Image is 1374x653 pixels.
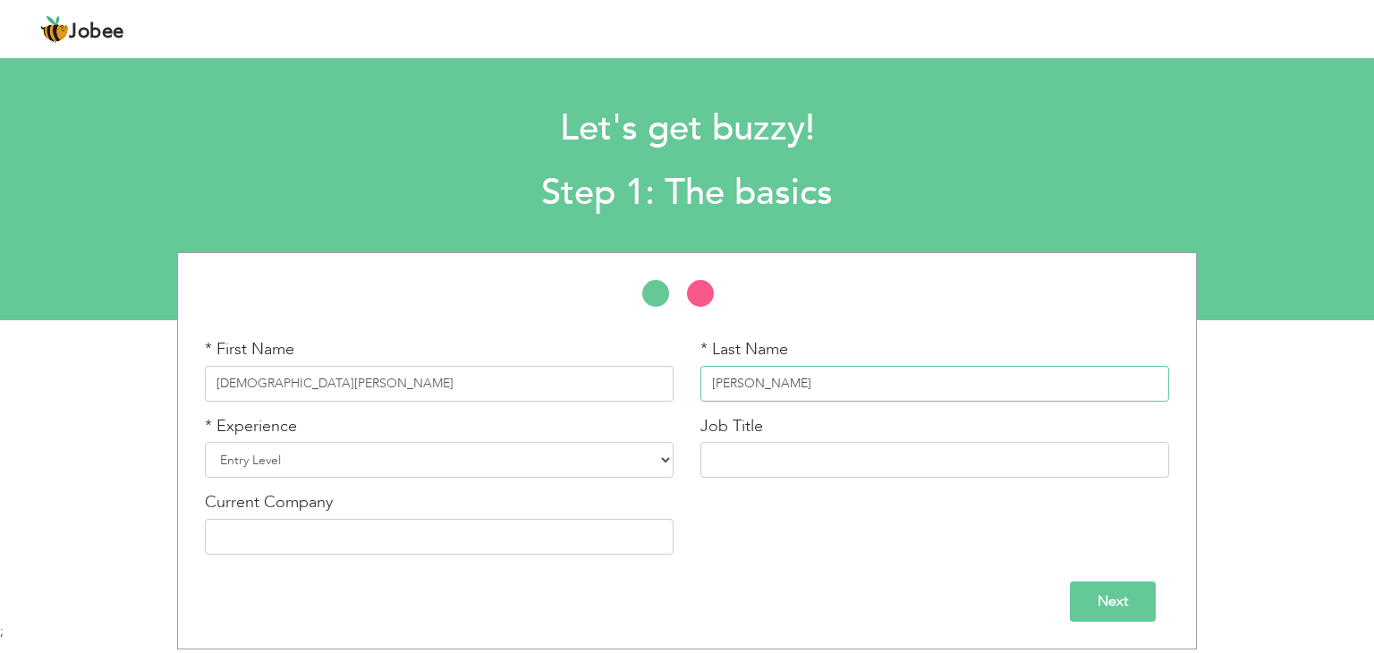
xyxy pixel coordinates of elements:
[205,338,294,361] label: * First Name
[185,170,1189,216] h2: Step 1: The basics
[700,415,763,438] label: Job Title
[205,415,297,438] label: * Experience
[185,106,1189,152] h1: Let's get buzzy!
[1070,581,1156,622] input: Next
[205,491,333,514] label: Current Company
[69,22,124,42] span: Jobee
[700,338,788,361] label: * Last Name
[40,15,69,44] img: jobee.io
